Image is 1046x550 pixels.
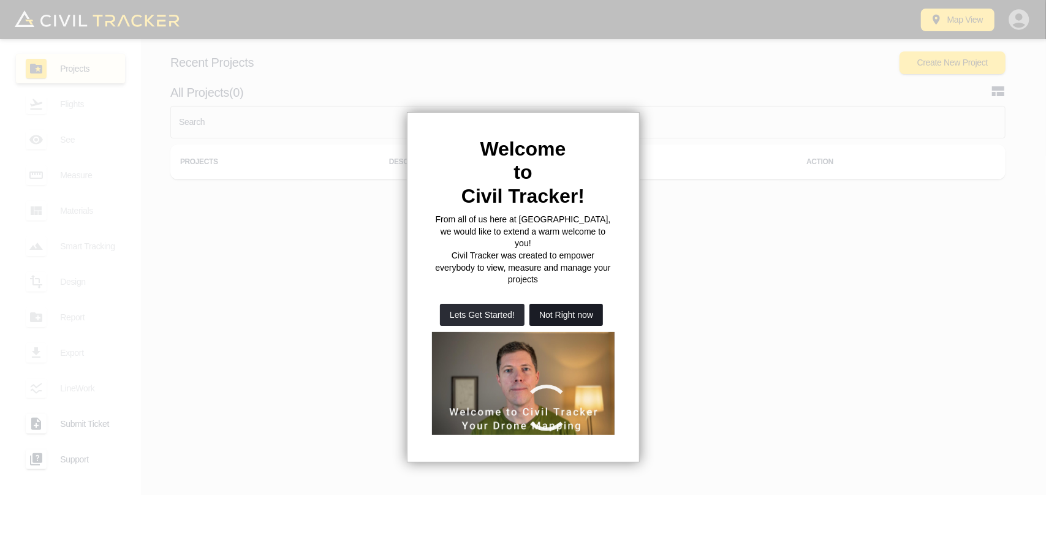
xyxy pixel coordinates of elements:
h2: Welcome [432,137,615,160]
button: Lets Get Started! [440,304,525,326]
p: Civil Tracker was created to empower everybody to view, measure and manage your projects [432,250,615,286]
p: From all of us here at [GEOGRAPHIC_DATA], we would like to extend a warm welcome to you! [432,214,615,250]
h2: Civil Tracker! [432,184,615,208]
iframe: Welcome to Civil Tracker [432,332,615,435]
h2: to [432,160,615,184]
button: Not Right now [529,304,603,326]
